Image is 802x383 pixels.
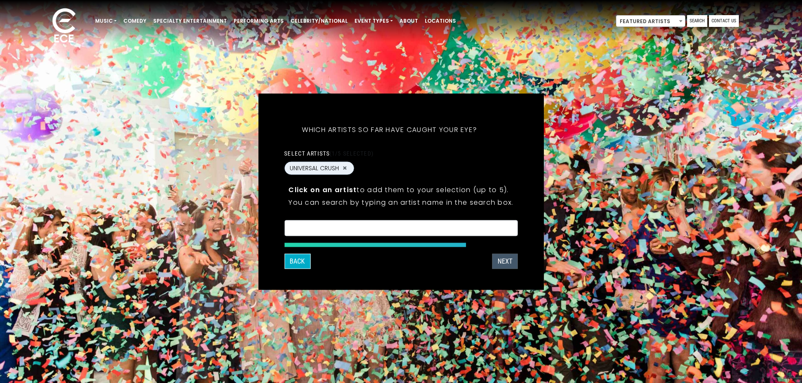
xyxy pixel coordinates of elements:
a: Contact Us [709,15,739,27]
span: Featured Artists [616,15,685,27]
h5: Which artists so far have caught your eye? [284,114,495,145]
span: UNIVERSAL CRUSH [290,164,339,172]
a: Performing Arts [230,14,287,28]
span: (1/5 selected) [330,150,373,156]
textarea: Search [290,225,512,233]
a: Event Types [351,14,396,28]
p: to add them to your selection (up to 5). [288,184,513,195]
a: Search [687,15,707,27]
button: Remove UNIVERSAL CRUSH [341,164,348,172]
a: Celebrity/National [287,14,351,28]
a: About [396,14,421,28]
strong: Click on an artist [288,185,357,194]
label: Select artists [284,149,373,157]
a: Specialty Entertainment [150,14,230,28]
p: You can search by typing an artist name in the search box. [288,197,513,207]
a: Music [92,14,120,28]
button: Back [284,254,310,269]
a: Locations [421,14,459,28]
span: Featured Artists [616,16,685,27]
img: ece_new_logo_whitev2-1.png [43,6,85,47]
a: Comedy [120,14,150,28]
button: Next [492,254,518,269]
